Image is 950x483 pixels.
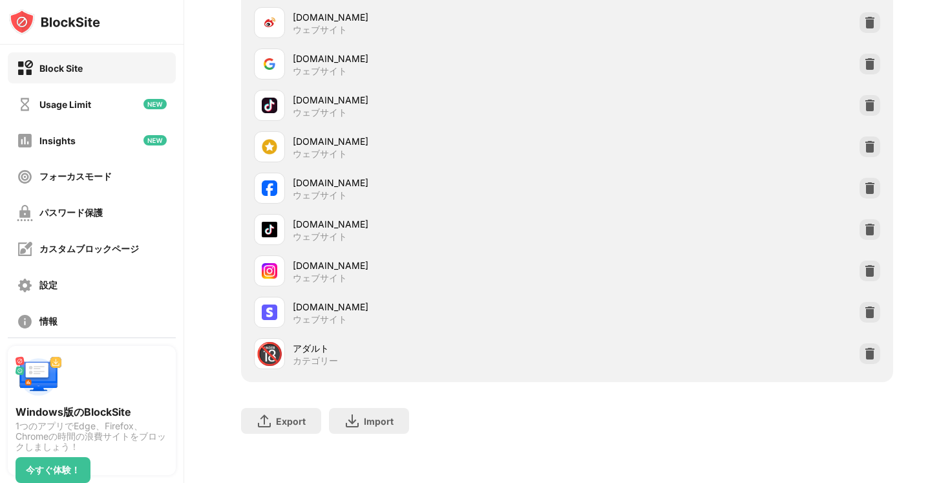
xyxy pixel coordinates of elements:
div: パスワード保護 [39,207,103,219]
img: focus-off.svg [17,169,33,185]
img: favicons [262,263,277,279]
div: Import [364,416,394,427]
div: フォーカスモード [39,171,112,183]
div: [DOMAIN_NAME] [293,93,567,107]
img: customize-block-page-off.svg [17,241,33,257]
img: settings-off.svg [17,277,33,294]
img: password-protection-off.svg [17,205,33,221]
div: カスタムブロックページ [39,243,139,255]
img: block-on.svg [17,60,33,76]
div: 設定 [39,279,58,292]
img: favicons [262,98,277,113]
img: new-icon.svg [143,99,167,109]
img: push-desktop.svg [16,354,62,400]
img: about-off.svg [17,314,33,330]
img: time-usage-off.svg [17,96,33,113]
div: ウェブサイト [293,148,347,160]
div: 情報 [39,316,58,328]
div: ウェブサイト [293,65,347,77]
div: Block Site [39,63,83,74]
div: [DOMAIN_NAME] [293,52,567,65]
div: Usage Limit [39,99,91,110]
div: Export [276,416,306,427]
div: Windows版のBlockSite [16,405,168,418]
div: ウェブサイト [293,314,347,325]
div: [DOMAIN_NAME] [293,300,567,314]
img: favicons [262,180,277,196]
div: アダルト [293,341,567,355]
div: ウェブサイト [293,107,347,118]
div: [DOMAIN_NAME] [293,176,567,189]
img: favicons [262,139,277,155]
div: [DOMAIN_NAME] [293,259,567,272]
img: insights-off.svg [17,133,33,149]
div: 1つのアプリでEdge、Firefox、Chromeの時間の浪費サイトをブロックしましょう！ [16,421,168,452]
img: logo-blocksite.svg [9,9,100,35]
img: favicons [262,56,277,72]
div: ウェブサイト [293,24,347,36]
div: ウェブサイト [293,231,347,242]
img: new-icon.svg [143,135,167,145]
div: ウェブサイト [293,189,347,201]
div: [DOMAIN_NAME] [293,134,567,148]
div: カテゴリー [293,355,338,367]
img: favicons [262,305,277,320]
div: ウェブサイト [293,272,347,284]
div: [DOMAIN_NAME] [293,217,567,231]
img: favicons [262,222,277,237]
div: [DOMAIN_NAME] [293,10,567,24]
div: 今すぐ体験！ [26,465,80,475]
div: Insights [39,135,76,146]
div: 🔞 [256,341,283,367]
img: favicons [262,15,277,30]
